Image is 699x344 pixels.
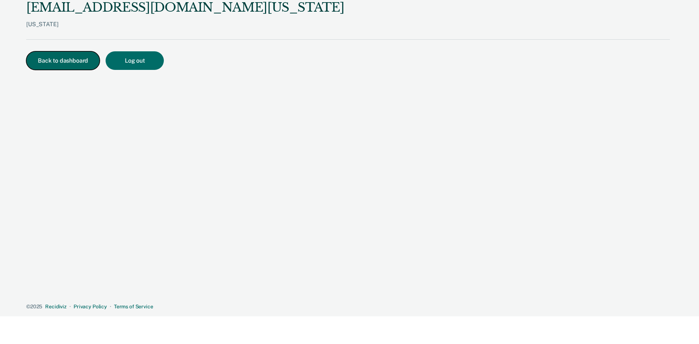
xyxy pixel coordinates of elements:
a: Terms of Service [114,304,153,309]
a: Back to dashboard [26,58,106,64]
a: Privacy Policy [74,304,107,309]
a: Recidiviz [45,304,67,309]
div: · · [26,304,670,310]
div: [US_STATE] [26,21,344,39]
button: Log out [106,51,164,70]
span: © 2025 [26,304,42,309]
button: Back to dashboard [26,51,100,70]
